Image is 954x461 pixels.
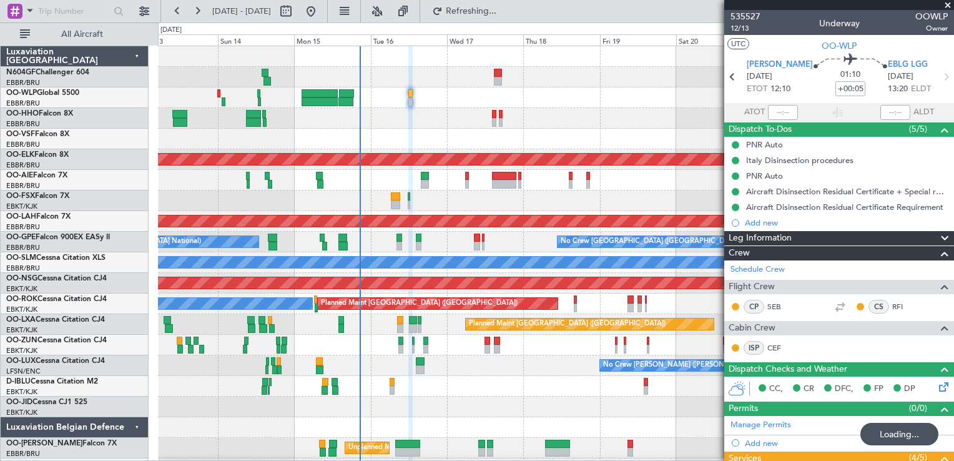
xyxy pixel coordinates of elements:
span: OO-GPE [6,234,36,241]
div: Fri 19 [600,34,676,46]
span: OO-ELK [6,151,34,159]
span: 12/13 [730,23,760,34]
span: OO-NSG [6,275,37,282]
a: OO-ELKFalcon 8X [6,151,69,159]
a: OO-NSGCessna Citation CJ4 [6,275,107,282]
span: OO-VSF [6,131,35,138]
button: All Aircraft [14,24,135,44]
a: OO-AIEFalcon 7X [6,172,67,179]
div: Aircraft Disinsection Residual Certificate Requirement [746,202,943,212]
span: Owner [915,23,948,34]
a: LFSN/ENC [6,367,41,376]
div: ISP [744,341,764,355]
span: All Aircraft [32,30,132,39]
a: EBKT/KJK [6,346,37,355]
a: OO-ROKCessna Citation CJ4 [6,295,107,303]
a: OO-SLMCessna Citation XLS [6,254,106,262]
a: D-IBLUCessna Citation M2 [6,378,98,385]
div: PNR Auto [746,171,783,181]
span: 12:10 [770,83,790,96]
span: OO-LUX [6,357,36,365]
span: N604GF [6,69,36,76]
a: EBBR/BRU [6,264,40,273]
span: (5/5) [909,122,927,136]
a: OO-JIDCessna CJ1 525 [6,399,87,406]
span: OO-[PERSON_NAME] [6,440,82,447]
span: ETOT [747,83,767,96]
span: ATOT [744,106,765,119]
div: No Crew [PERSON_NAME] ([PERSON_NAME]) [603,356,753,375]
a: EBBR/BRU [6,222,40,232]
input: --:-- [768,105,798,120]
div: Sat 20 [676,34,752,46]
span: OO-SLM [6,254,36,262]
div: CS [868,300,889,314]
a: EBBR/BRU [6,161,40,170]
button: UTC [727,38,749,49]
a: OO-FSXFalcon 7X [6,192,69,200]
a: EBBR/BRU [6,449,40,459]
span: OO-LXA [6,316,36,324]
a: Manage Permits [730,419,791,432]
a: RFI [892,301,920,312]
a: OO-[PERSON_NAME]Falcon 7X [6,440,117,447]
a: EBBR/BRU [6,99,40,108]
span: Leg Information [729,231,792,245]
span: ALDT [913,106,934,119]
span: CR [804,383,814,395]
div: Thu 18 [523,34,599,46]
span: OO-AIE [6,172,33,179]
span: OOWLP [915,10,948,23]
div: Tue 16 [371,34,447,46]
span: Permits [729,402,758,416]
a: EBBR/BRU [6,181,40,191]
span: Refreshing... [445,7,498,16]
span: DFC, [835,383,853,395]
a: EBKT/KJK [6,325,37,335]
div: Planned Maint [GEOGRAPHIC_DATA] ([GEOGRAPHIC_DATA]) [469,315,666,334]
span: OO-ZUN [6,337,37,344]
span: [DATE] - [DATE] [212,6,271,17]
span: [DATE] [747,71,772,83]
span: OO-FSX [6,192,35,200]
span: (0/0) [909,402,927,415]
span: OO-LAH [6,213,36,221]
a: OO-HHOFalcon 8X [6,110,73,117]
span: CC, [769,383,783,395]
a: OO-LAHFalcon 7X [6,213,71,221]
div: Sat 13 [141,34,217,46]
div: Add new [745,438,948,449]
span: 13:20 [888,83,908,96]
span: Dispatch Checks and Weather [729,362,847,377]
a: CEF [767,342,795,354]
span: D-IBLU [6,378,31,385]
a: EBBR/BRU [6,78,40,87]
a: EBKT/KJK [6,284,37,294]
div: Sun 14 [218,34,294,46]
span: Crew [729,246,750,260]
a: EBBR/BRU [6,140,40,149]
span: OO-ROK [6,295,37,303]
input: Trip Number [38,2,110,21]
div: Planned Maint [GEOGRAPHIC_DATA] ([GEOGRAPHIC_DATA]) [321,294,518,313]
div: Loading... [860,423,938,445]
div: CP [744,300,764,314]
span: Cabin Crew [729,321,775,335]
a: Schedule Crew [730,264,785,276]
div: No Crew [GEOGRAPHIC_DATA] ([GEOGRAPHIC_DATA] National) [561,232,770,251]
span: OO-HHO [6,110,39,117]
a: N604GFChallenger 604 [6,69,89,76]
span: 535527 [730,10,760,23]
a: OO-VSFFalcon 8X [6,131,69,138]
a: OO-LXACessna Citation CJ4 [6,316,105,324]
div: Wed 17 [447,34,523,46]
div: Aircraft Disinsection Residual Certificate + Special request [746,186,948,197]
span: DP [904,383,915,395]
span: ELDT [911,83,931,96]
a: SEB [767,301,795,312]
div: PNR Auto [746,139,783,150]
div: [DATE] [160,25,182,36]
span: OO-WLP [822,39,857,52]
a: OO-LUXCessna Citation CJ4 [6,357,105,365]
div: Underway [819,17,860,30]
